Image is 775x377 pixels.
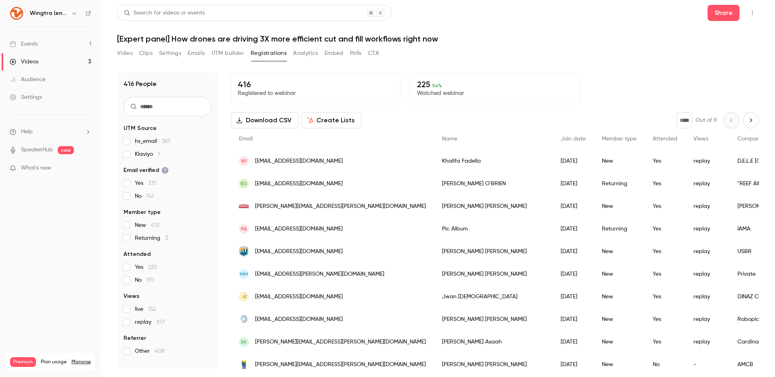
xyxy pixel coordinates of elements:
[135,221,159,229] span: New
[553,353,594,376] div: [DATE]
[239,314,249,324] img: robopics.de
[645,331,685,353] div: Yes
[645,285,685,308] div: Yes
[645,353,685,376] div: No
[135,263,157,271] span: Yes
[165,235,168,241] span: 3
[685,263,729,285] div: replay
[10,75,46,84] div: Audience
[553,331,594,353] div: [DATE]
[645,218,685,240] div: Yes
[151,222,159,228] span: 413
[645,195,685,218] div: Yes
[148,180,157,186] span: 275
[255,157,343,165] span: [EMAIL_ADDRESS][DOMAIN_NAME]
[553,195,594,218] div: [DATE]
[434,150,553,172] div: Khalifa Fadello
[147,193,154,199] span: 141
[645,240,685,263] div: Yes
[434,353,553,376] div: [PERSON_NAME] [PERSON_NAME]
[240,270,248,278] span: MM
[30,9,68,17] h6: Wingtra (english)
[124,292,139,300] span: Views
[432,83,442,88] span: 54 %
[434,218,553,240] div: Pic Album
[135,192,154,200] span: No
[325,47,344,60] button: Embed
[693,136,708,142] span: Views
[162,138,170,144] span: 367
[124,9,205,17] div: Search for videos or events
[685,240,729,263] div: replay
[368,47,379,60] button: CTA
[212,47,244,60] button: UTM builder
[139,47,153,60] button: Clips
[746,6,759,19] button: Top Bar Actions
[594,331,645,353] div: New
[434,263,553,285] div: [PERSON_NAME] [PERSON_NAME]
[350,47,362,60] button: Polls
[695,116,717,124] p: Out of 9
[255,338,426,346] span: [PERSON_NAME][EMAIL_ADDRESS][PERSON_NAME][DOMAIN_NAME]
[594,218,645,240] div: Returning
[135,234,168,242] span: Returning
[10,128,91,136] li: help-dropdown-opener
[58,146,74,154] span: new
[553,308,594,331] div: [DATE]
[117,47,133,60] button: Video
[255,202,426,211] span: [PERSON_NAME][EMAIL_ADDRESS][PERSON_NAME][DOMAIN_NAME]
[255,315,343,324] span: [EMAIL_ADDRESS][DOMAIN_NAME]
[251,47,287,60] button: Registrations
[239,360,249,369] img: amcb.pt
[238,80,394,89] p: 416
[10,40,38,48] div: Events
[135,305,156,313] span: live
[685,353,729,376] div: -
[434,285,553,308] div: Jwan [DEMOGRAPHIC_DATA]
[156,319,165,325] span: 107
[417,80,573,89] p: 225
[124,250,151,258] span: Attended
[135,318,165,326] span: replay
[645,263,685,285] div: Yes
[238,89,394,97] p: Registered to webinar
[239,247,249,256] img: usbr.gov
[685,150,729,172] div: replay
[71,359,91,365] a: Manage
[594,150,645,172] div: New
[124,334,146,342] span: Referrer
[255,360,426,369] span: [PERSON_NAME][EMAIL_ADDRESS][PERSON_NAME][DOMAIN_NAME]
[594,240,645,263] div: New
[239,201,249,211] img: breheny.co.uk
[255,293,343,301] span: [EMAIL_ADDRESS][DOMAIN_NAME]
[417,89,573,97] p: Watched webinar
[553,263,594,285] div: [DATE]
[685,218,729,240] div: replay
[645,308,685,331] div: Yes
[158,151,160,157] span: 1
[302,112,362,128] button: Create Lists
[124,124,157,132] span: UTM Source
[553,218,594,240] div: [DATE]
[241,225,247,232] span: PA
[645,172,685,195] div: Yes
[21,146,53,154] a: SpeakerHub
[147,277,154,283] span: 191
[124,208,161,216] span: Member type
[434,308,553,331] div: [PERSON_NAME] [PERSON_NAME]
[135,150,160,158] span: Klaviyo
[159,47,181,60] button: Settings
[255,180,343,188] span: [EMAIL_ADDRESS][DOMAIN_NAME]
[442,136,457,142] span: Name
[10,93,42,101] div: Settings
[241,157,247,165] span: KF
[594,195,645,218] div: New
[685,308,729,331] div: replay
[241,293,247,300] span: JE
[135,137,170,145] span: hs_email
[685,331,729,353] div: replay
[685,285,729,308] div: replay
[645,150,685,172] div: Yes
[124,124,212,355] section: facet-groups
[594,285,645,308] div: New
